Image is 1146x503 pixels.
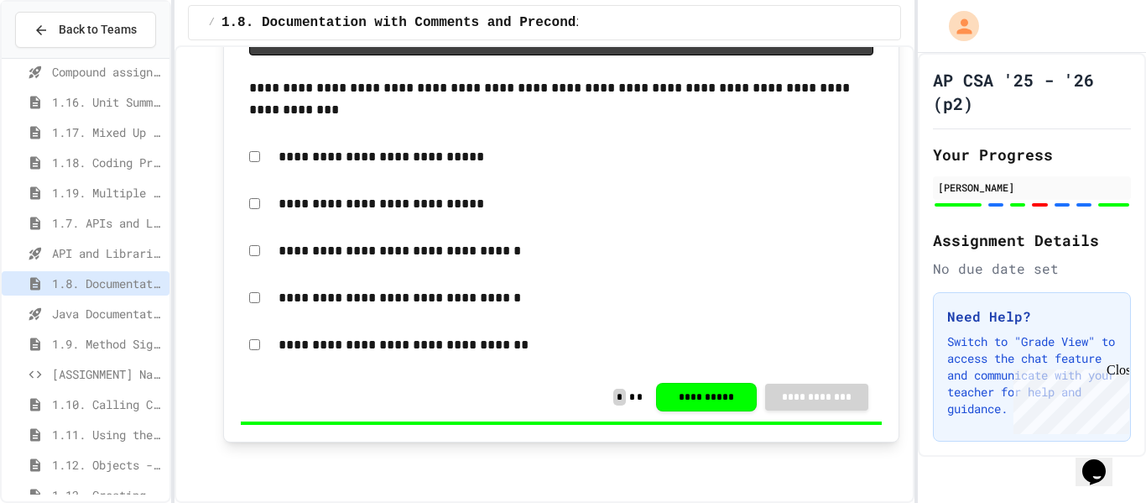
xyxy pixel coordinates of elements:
div: My Account [931,7,983,45]
h2: Assignment Details [933,228,1131,252]
span: 1.19. Multiple Choice Exercises for Unit 1a (1.1-1.6) [52,184,163,202]
span: 1.10. Calling Class Methods [52,396,163,413]
span: Java Documentation with Comments - Topic 1.8 [52,305,163,322]
span: 1.16. Unit Summary 1a (1.1-1.6) [52,93,163,111]
span: 1.9. Method Signatures [52,335,163,353]
span: Compound assignment operators - Quiz [52,63,163,81]
h2: Your Progress [933,143,1131,166]
span: 1.11. Using the Math Class [52,426,163,443]
span: 1.18. Coding Practice 1a (1.1-1.6) [52,154,163,171]
span: 1.12. Objects - Instances of Classes [52,456,163,474]
p: Switch to "Grade View" to access the chat feature and communicate with your teacher for help and ... [947,333,1117,417]
span: Back to Teams [59,21,137,39]
h3: Need Help? [947,307,1117,327]
span: [ASSIGNMENT] Name Generator Tool (LO5) [52,365,163,383]
span: / [209,16,215,29]
div: No due date set [933,259,1131,279]
iframe: chat widget [1007,363,1129,434]
span: 1.8. Documentation with Comments and Preconditions [52,275,163,292]
span: 1.7. APIs and Libraries [52,214,163,232]
span: API and Libraries - Topic 1.7 [52,244,163,262]
div: [PERSON_NAME] [938,180,1126,195]
h1: AP CSA '25 - '26 (p2) [933,68,1131,115]
iframe: chat widget [1076,436,1129,486]
span: 1.8. Documentation with Comments and Preconditions [221,13,624,33]
div: Chat with us now!Close [7,7,116,107]
span: 1.17. Mixed Up Code Practice 1.1-1.6 [52,123,163,141]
